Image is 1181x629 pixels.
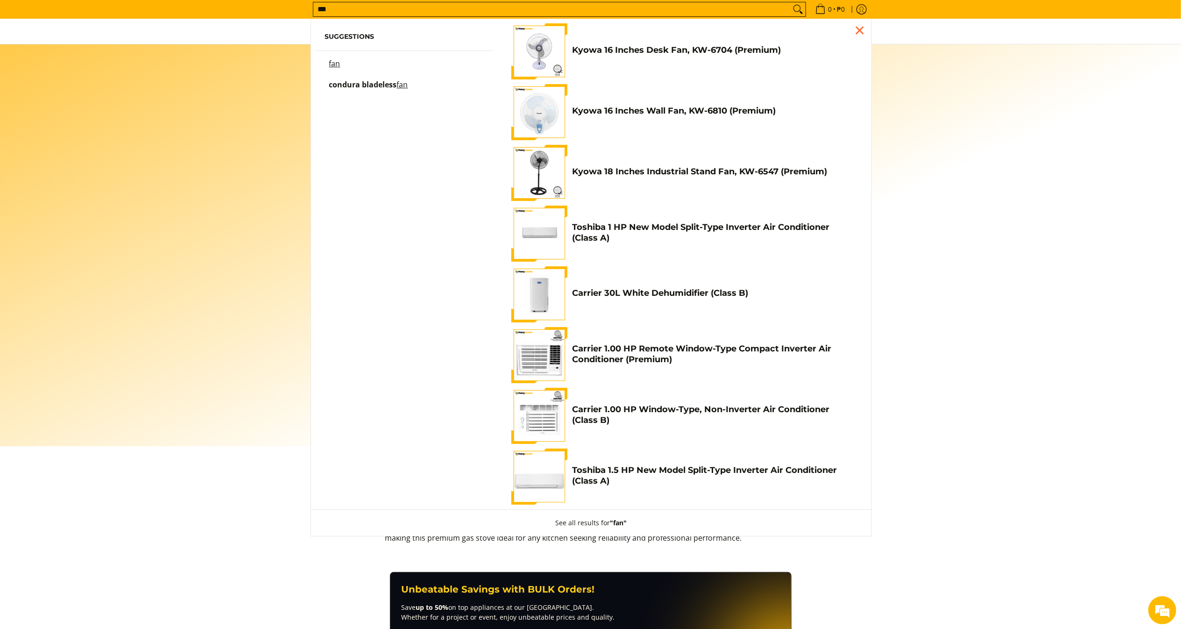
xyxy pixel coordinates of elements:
[329,79,397,90] span: condura bladeless
[610,518,627,527] strong: "fan"
[827,6,834,13] span: 0
[402,584,780,595] h3: Unbeatable Savings with BULK Orders!
[416,603,449,612] strong: up to 50%
[511,449,857,505] a: Toshiba 1.5 HP New Model Split-Type Inverter Air Conditioner (Class A) Toshiba 1.5 HP New Model S...
[511,23,857,79] a: Kyowa 16 Inches Desk Fan, KW-6704 (Premium) Kyowa 16 Inches Desk Fan, KW-6704 (Premium)
[572,465,857,486] h4: Toshiba 1.5 HP New Model Split-Type Inverter Air Conditioner (Class A)
[49,52,157,64] div: Chat with us now
[511,145,857,201] a: Kyowa 18 Inches Industrial Stand Fan, KW-6547 (Premium) Kyowa 18 Inches Industrial Stand Fan, KW-...
[511,23,567,79] img: Kyowa 16 Inches Desk Fan, KW-6704 (Premium)
[572,45,857,56] h4: Kyowa 16 Inches Desk Fan, KW-6704 (Premium)
[572,404,857,425] h4: Carrier 1.00 HP Window-Type, Non-Inverter Air Conditioner (Class B)
[511,388,567,444] img: Carrier 1.00 HP Window-Type, Non-Inverter Air Conditioner (Class B)
[791,2,806,16] button: Search
[5,255,178,288] textarea: Type your message and hit 'Enter'
[402,602,780,622] p: Save on top appliances at our [GEOGRAPHIC_DATA]. Whether for a project or event, enjoy unbeatable...
[511,84,857,140] a: kyowa-wall-fan-blue-premium-full-view-mang-kosme Kyowa 16 Inches Wall Fan, KW-6810 (Premium)
[572,343,857,365] h4: Carrier 1.00 HP Remote Window-Type Compact Inverter Air Conditioner (Premium)
[511,206,857,262] a: Toshiba 1 HP New Model Split-Type Inverter Air Conditioner (Class A) Toshiba 1 HP New Model Split...
[511,145,567,201] img: Kyowa 18 Inches Industrial Stand Fan, KW-6547 (Premium)
[511,206,567,262] img: Toshiba 1 HP New Model Split-Type Inverter Air Conditioner (Class A)
[325,81,484,98] a: condura bladeless fan
[511,449,567,505] img: Toshiba 1.5 HP New Model Split-Type Inverter Air Conditioner (Class A)
[572,288,857,299] h4: Carrier 30L White Dehumidifier (Class B)
[153,5,176,27] div: Minimize live chat window
[853,23,867,37] div: Close pop up
[54,118,129,212] span: We're online!
[325,33,484,41] h6: Suggestions
[511,388,857,444] a: Carrier 1.00 HP Window-Type, Non-Inverter Air Conditioner (Class B) Carrier 1.00 HP Window-Type, ...
[572,106,857,116] h4: Kyowa 16 Inches Wall Fan, KW-6810 (Premium)
[329,60,340,77] p: fan
[511,266,857,322] a: carrier-30-liter-dehumidier-premium-full-view-mang-kosme Carrier 30L White Dehumidifier (Class B)
[572,222,857,243] h4: Toshiba 1 HP New Model Split-Type Inverter Air Conditioner (Class A)
[329,58,340,69] mark: fan
[511,266,567,322] img: carrier-30-liter-dehumidier-premium-full-view-mang-kosme
[572,166,857,177] h4: Kyowa 18 Inches Industrial Stand Fan, KW-6547 (Premium)
[329,81,408,98] p: condura bladeless fan
[511,84,567,140] img: kyowa-wall-fan-blue-premium-full-view-mang-kosme
[813,4,848,14] span: •
[836,6,847,13] span: ₱0
[325,60,484,77] a: fan
[511,327,567,383] img: Carrier 1.00 HP Remote Window-Type Compact Inverter Air Conditioner (Premium)
[397,79,408,90] mark: fan
[511,327,857,383] a: Carrier 1.00 HP Remote Window-Type Compact Inverter Air Conditioner (Premium) Carrier 1.00 HP Rem...
[546,510,636,536] button: See all results for"fan"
